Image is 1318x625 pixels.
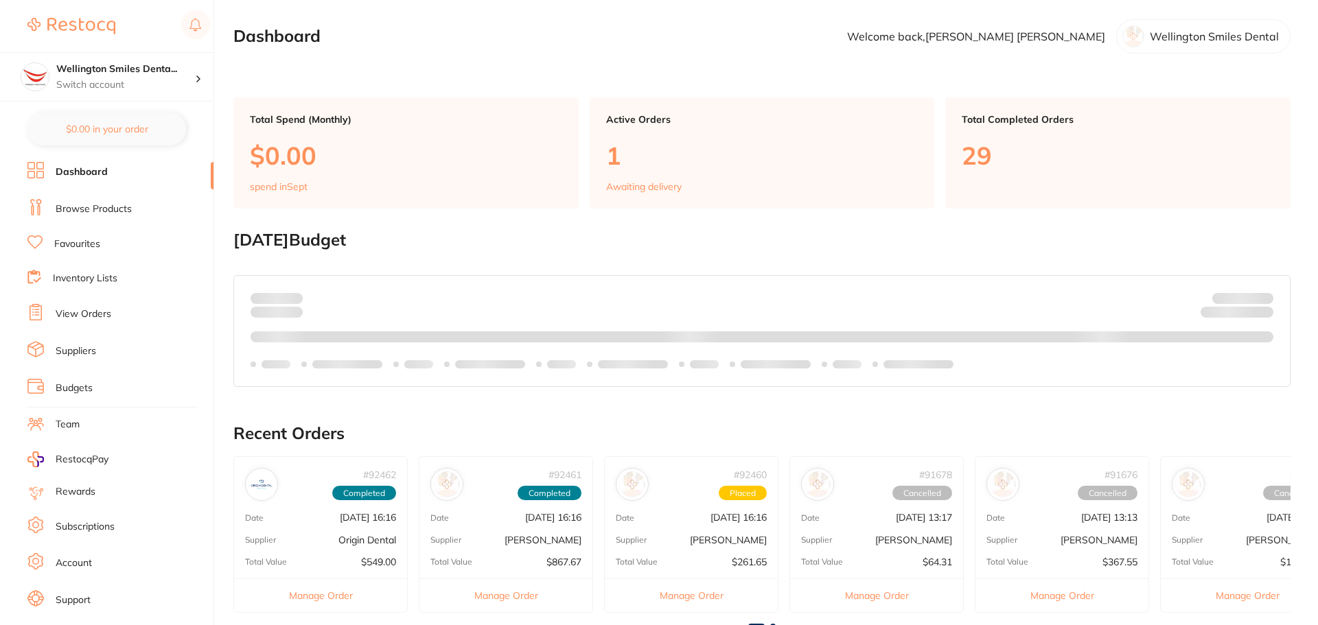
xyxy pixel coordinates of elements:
span: Cancelled [892,486,952,501]
p: Origin Dental [338,534,396,545]
h2: Dashboard [233,27,321,46]
h2: Recent Orders [233,424,1291,443]
span: Cancelled [1078,486,1137,501]
p: Date [616,513,634,523]
a: Account [56,556,92,570]
a: Total Spend (Monthly)$0.00spend inSept [233,97,579,209]
p: Date [1172,513,1190,523]
p: Date [986,513,1005,523]
p: Remaining: [1201,304,1273,320]
img: Henry Schein Halas [434,471,460,497]
strong: $NaN [1247,292,1273,304]
p: Active Orders [606,114,918,125]
p: [PERSON_NAME] [875,534,952,545]
img: Restocq Logo [27,18,115,34]
p: Budget: [1212,292,1273,303]
p: Awaiting delivery [606,181,682,192]
a: Inventory Lists [53,272,117,285]
h2: [DATE] Budget [233,231,1291,250]
p: # 92462 [363,469,396,480]
button: Manage Order [975,578,1148,612]
p: Date [430,513,449,523]
p: Total Value [245,557,287,567]
p: [PERSON_NAME] [690,534,767,545]
button: Manage Order [790,578,963,612]
p: [DATE] 13:13 [1081,512,1137,523]
img: Adam Dental [619,471,645,497]
a: Suppliers [56,344,96,358]
img: Adam Dental [990,471,1016,497]
p: [DATE] 16:16 [340,512,396,523]
a: Dashboard [56,165,108,179]
p: Supplier [245,535,276,545]
p: 29 [962,141,1274,169]
p: Total Value [616,557,658,567]
p: Supplier [801,535,832,545]
a: Team [56,418,80,432]
p: Total Completed Orders [962,114,1274,125]
p: Total Value [801,557,843,567]
img: Wellington Smiles Dental [21,63,49,91]
p: Labels [262,359,290,370]
img: Origin Dental [248,471,275,497]
p: Supplier [616,535,647,545]
p: Labels [690,359,719,370]
p: Date [245,513,264,523]
p: Supplier [430,535,461,545]
p: Labels [404,359,433,370]
p: $867.67 [546,556,581,567]
button: $0.00 in your order [27,113,186,145]
a: View Orders [56,307,111,321]
p: Supplier [1172,535,1203,545]
h4: Wellington Smiles Dental [56,62,195,76]
p: month [251,304,303,320]
a: Support [56,593,91,607]
p: Labels [547,359,576,370]
a: Restocq Logo [27,10,115,42]
p: Total Value [1172,557,1214,567]
p: Spent: [251,292,303,303]
a: Subscriptions [56,520,115,534]
p: $549.00 [361,556,396,567]
p: # 92461 [548,469,581,480]
p: $64.31 [923,556,952,567]
p: Labels [833,359,862,370]
a: Budgets [56,381,93,395]
p: Labels extended [455,359,525,370]
p: Welcome back, [PERSON_NAME] [PERSON_NAME] [847,30,1105,43]
p: Supplier [986,535,1017,545]
p: $261.65 [732,556,767,567]
p: [DATE] 16:16 [710,512,767,523]
p: Labels extended [883,359,953,370]
p: $367.55 [1102,556,1137,567]
a: Active Orders1Awaiting delivery [590,97,935,209]
span: Completed [332,486,396,501]
button: Manage Order [234,578,407,612]
p: Total Value [430,557,472,567]
p: $0.00 [250,141,562,169]
strong: $0.00 [279,292,303,304]
p: # 92460 [734,469,767,480]
img: Adam Dental [805,471,831,497]
a: Favourites [54,237,100,251]
a: RestocqPay [27,451,108,467]
p: Date [801,513,820,523]
a: Browse Products [56,202,132,216]
p: [DATE] 13:17 [896,512,952,523]
a: Total Completed Orders29 [945,97,1291,209]
p: [PERSON_NAME] [1061,534,1137,545]
button: Manage Order [419,578,592,612]
p: 1 [606,141,918,169]
p: Wellington Smiles Dental [1150,30,1279,43]
p: # 91678 [919,469,952,480]
span: Completed [518,486,581,501]
img: Henry Schein Halas [1175,471,1201,497]
p: Labels extended [312,359,382,370]
img: RestocqPay [27,451,44,467]
p: Labels extended [741,359,811,370]
p: [PERSON_NAME] [505,534,581,545]
p: spend in Sept [250,181,308,192]
p: # 91676 [1105,469,1137,480]
p: Switch account [56,78,195,92]
span: Placed [719,486,767,501]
